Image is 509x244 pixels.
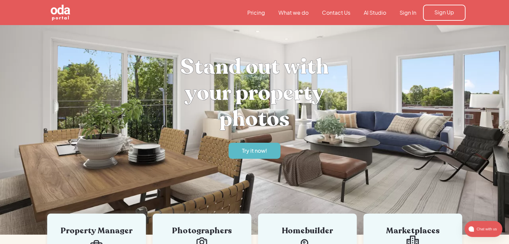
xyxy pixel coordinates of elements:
[373,227,452,235] div: Marketplaces
[357,9,393,16] a: AI Studio
[464,221,502,237] button: atlas-launcher
[229,143,280,159] a: Try it now!
[393,9,423,16] a: Sign In
[241,9,272,16] a: Pricing
[242,147,267,154] div: Try it now!
[163,227,241,235] div: Photographers
[44,4,107,21] a: home
[268,227,347,235] div: Homebuilder
[474,225,498,233] span: Chat with us
[57,227,136,235] div: Property Manager
[434,9,454,16] div: Sign Up
[315,9,357,16] a: Contact Us
[272,9,315,16] a: What we do
[423,5,465,21] a: Sign Up
[154,54,355,132] h1: Stand out with your property photos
